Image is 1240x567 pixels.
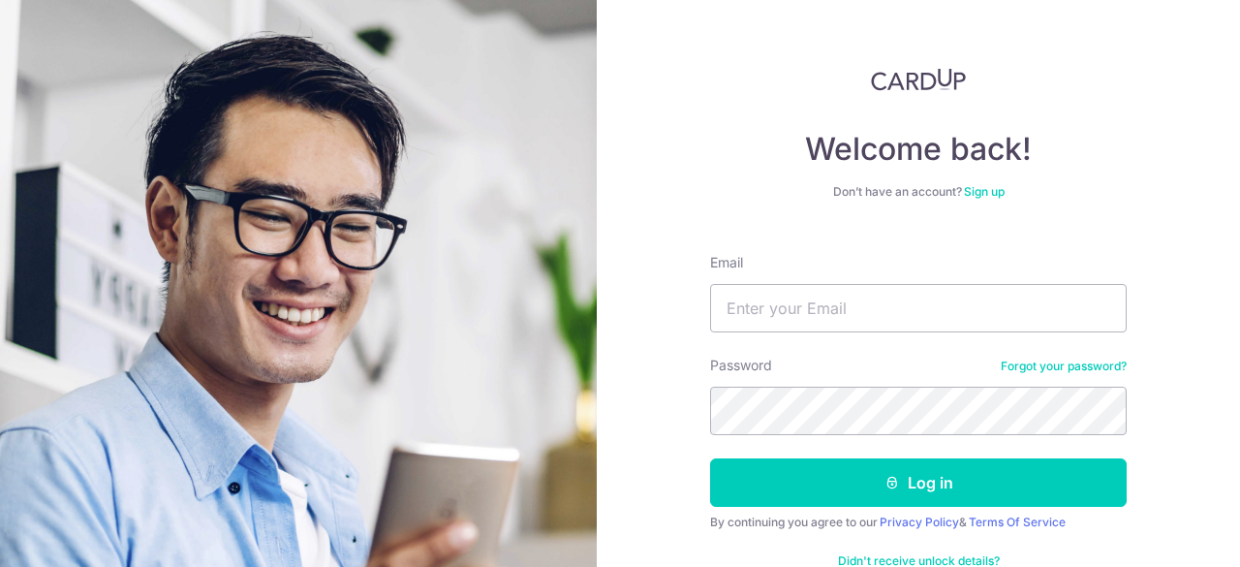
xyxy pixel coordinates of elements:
[710,130,1127,169] h4: Welcome back!
[710,284,1127,332] input: Enter your Email
[710,356,772,375] label: Password
[710,253,743,272] label: Email
[964,184,1005,199] a: Sign up
[969,515,1066,529] a: Terms Of Service
[880,515,959,529] a: Privacy Policy
[710,458,1127,507] button: Log in
[1001,359,1127,374] a: Forgot your password?
[710,515,1127,530] div: By continuing you agree to our &
[871,68,966,91] img: CardUp Logo
[710,184,1127,200] div: Don’t have an account?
